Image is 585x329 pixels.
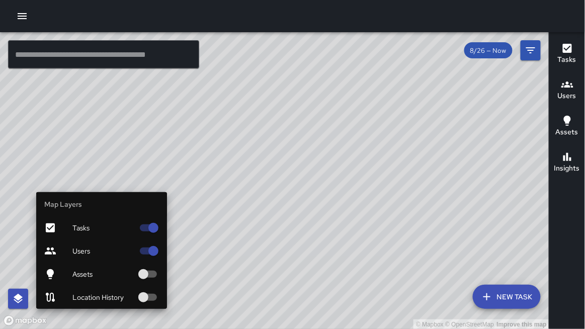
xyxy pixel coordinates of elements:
h6: Users [558,91,576,102]
button: Tasks [549,36,585,72]
button: New Task [473,285,541,309]
div: Tasks [36,216,167,239]
span: Assets [72,269,134,279]
div: Location History [36,286,167,309]
span: 8/26 — Now [464,46,513,55]
h6: Assets [556,127,578,138]
button: Users [549,72,585,109]
div: Assets [36,263,167,286]
h6: Tasks [558,54,576,65]
li: Map Layers [36,192,167,216]
span: Tasks [72,223,134,233]
h6: Insights [554,163,580,174]
div: Users [36,239,167,263]
button: Assets [549,109,585,145]
button: Insights [549,145,585,181]
button: Filters [521,40,541,60]
span: Users [72,246,134,256]
span: Location History [72,292,134,302]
